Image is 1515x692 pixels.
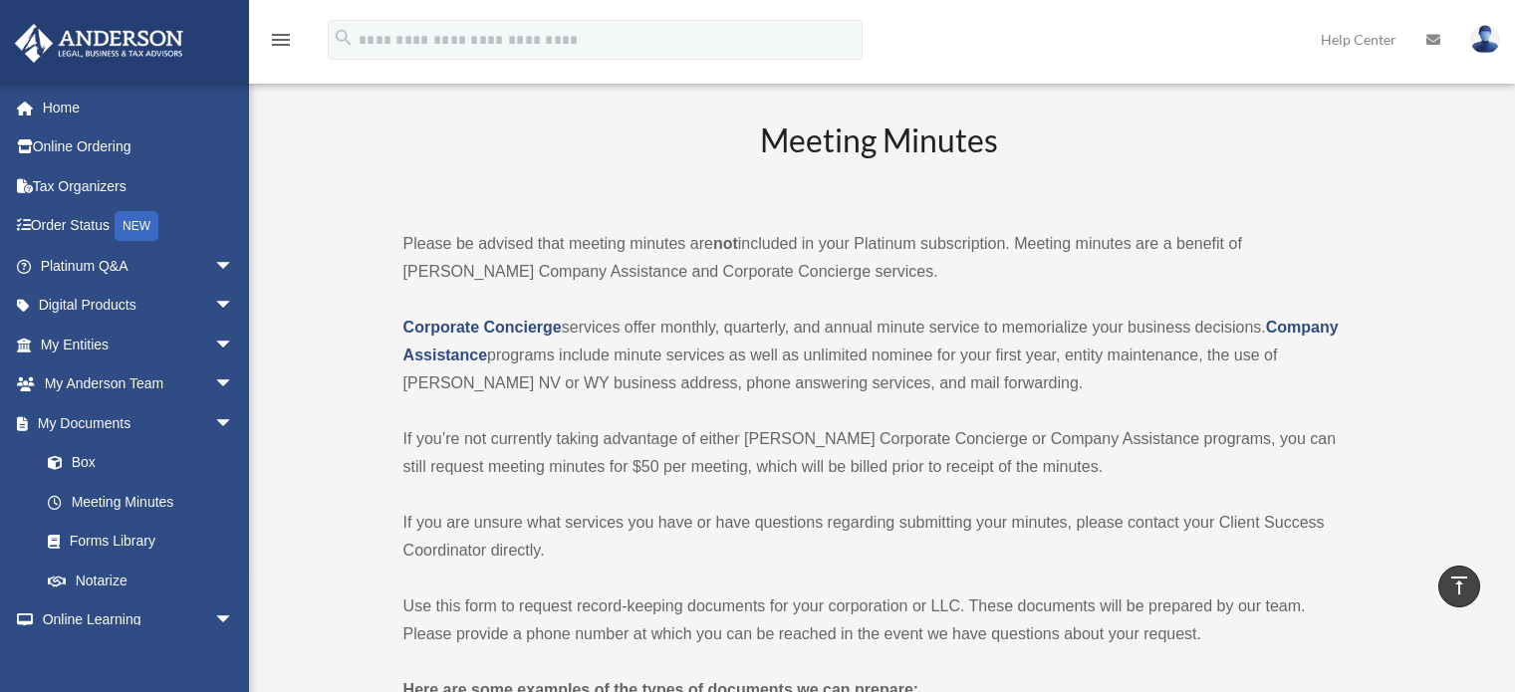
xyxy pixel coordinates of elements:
span: arrow_drop_down [214,600,254,641]
a: Platinum Q&Aarrow_drop_down [14,246,264,286]
span: arrow_drop_down [214,403,254,444]
div: NEW [115,211,158,241]
a: Order StatusNEW [14,206,264,247]
a: Box [28,443,264,483]
p: Please be advised that meeting minutes are included in your Platinum subscription. Meeting minute... [403,230,1357,286]
span: arrow_drop_down [214,246,254,287]
p: services offer monthly, quarterly, and annual minute service to memorialize your business decisio... [403,314,1357,397]
a: Forms Library [28,522,264,562]
a: Meeting Minutes [28,482,254,522]
a: Notarize [28,561,264,600]
a: My Anderson Teamarrow_drop_down [14,364,264,404]
a: Home [14,88,264,127]
i: search [333,27,355,49]
p: If you are unsure what services you have or have questions regarding submitting your minutes, ple... [403,509,1357,565]
img: User Pic [1470,25,1500,54]
a: Online Learningarrow_drop_down [14,600,264,640]
a: Company Assistance [403,319,1339,363]
a: Digital Productsarrow_drop_down [14,286,264,326]
a: Corporate Concierge [403,319,562,336]
strong: not [713,235,738,252]
p: If you’re not currently taking advantage of either [PERSON_NAME] Corporate Concierge or Company A... [403,425,1357,481]
a: Tax Organizers [14,166,264,206]
span: arrow_drop_down [214,364,254,405]
h2: Meeting Minutes [403,118,1357,201]
span: arrow_drop_down [214,325,254,365]
span: arrow_drop_down [214,286,254,327]
p: Use this form to request record-keeping documents for your corporation or LLC. These documents wi... [403,592,1357,648]
a: menu [269,35,293,52]
a: Online Ordering [14,127,264,167]
i: menu [269,28,293,52]
a: My Documentsarrow_drop_down [14,403,264,443]
a: My Entitiesarrow_drop_down [14,325,264,364]
img: Anderson Advisors Platinum Portal [9,24,189,63]
a: vertical_align_top [1438,566,1480,607]
i: vertical_align_top [1447,574,1471,597]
